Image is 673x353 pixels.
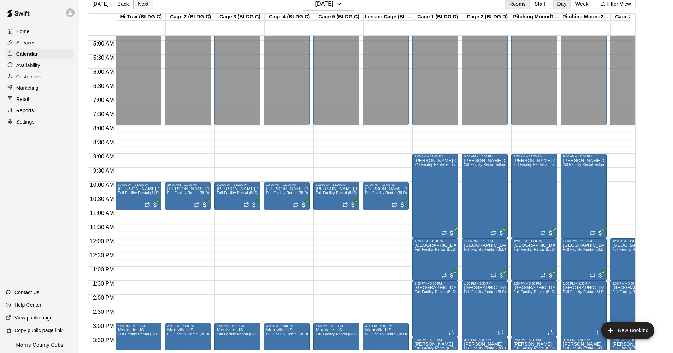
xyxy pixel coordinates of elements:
div: 1:30 PM – 3:30 PM: Mount Olive HS [412,281,458,337]
a: Calendar [6,49,74,59]
div: 9:00 AM – 12:00 PM [414,155,456,158]
p: Morris County Cubs [16,341,64,349]
div: Pitching Mound2 (BLDG D) [561,14,611,20]
div: Reports [6,105,74,116]
span: Full Facility Rental (BLDG C) [217,332,265,336]
div: 10:00 AM – 11:00 AM [315,183,357,186]
a: Customers [6,71,74,82]
button: add [601,322,654,339]
div: 1:30 PM – 3:30 PM [563,282,604,285]
div: Marketing [6,83,74,93]
span: All customers have paid [250,201,258,208]
div: 12:00 PM – 1:30 PM: Whippany Park HS [412,238,458,281]
a: Availability [6,60,74,71]
span: 5:00 AM [91,41,116,47]
span: Full Facility Rental (BLDG D) [513,346,562,350]
div: 1:30 PM – 3:30 PM [612,282,654,285]
a: Home [6,26,74,37]
span: Recurring event [540,230,546,236]
div: 3:00 PM – 6:00 PM [118,324,159,328]
span: Full Facility Rental (BLDG D) [513,247,562,251]
div: 9:00 AM – 12:00 PM [513,155,555,158]
span: 5:30 AM [91,55,116,61]
span: Recurring event [392,202,397,208]
a: Settings [6,116,74,127]
p: Marketing [16,84,39,91]
div: 10:00 AM – 11:00 AM: Jeff 11U Team [165,182,211,210]
div: 10:00 AM – 11:00 AM [217,183,258,186]
span: 3:30 PM [91,337,116,343]
p: Home [16,28,30,35]
div: 12:00 PM – 1:30 PM: Whippany Park HS [462,238,508,281]
div: 9:00 AM – 12:00 PM: Ani Ramos Catching School [561,154,607,238]
div: 3:00 PM – 6:00 PM [217,324,258,328]
span: 1:00 PM [91,267,116,273]
span: Recurring event [590,230,595,236]
div: Cage 1 (BLDG D) [413,14,462,20]
span: All customers have paid [201,201,208,208]
span: Recurring event [441,230,447,236]
span: Full Facility Rental (BLDG D) [464,247,513,251]
div: 1:30 PM – 3:30 PM: Mount Olive HS [610,281,656,337]
div: 1:30 PM – 3:30 PM: Mount Olive HS [511,281,557,337]
div: 9:00 AM – 12:00 PM: Ani Ramos Catching School [511,154,557,238]
p: Reports [16,107,34,114]
span: All customers have paid [597,272,604,279]
span: Full Facility Rental (BLDG D) [414,290,463,294]
span: Full Facility Rental (BLDG D) [464,290,513,294]
span: Full Facility Rental (BLDG D) [563,290,612,294]
div: 10:00 AM – 11:00 AM: Jeff 11U Team [363,182,409,210]
span: 2/3 Facility Rental without Machines (BLDG D) [414,163,492,167]
div: Cage 2 (BLDG C) [166,14,215,20]
span: 10:30 AM [88,196,116,202]
div: 3:00 PM – 6:00 PM [167,324,209,328]
div: 12:00 PM – 1:30 PM [612,239,654,243]
span: Recurring event [342,202,348,208]
div: Cage 5 (BLDG C) [314,14,364,20]
span: 9:00 AM [91,154,116,160]
span: 12:00 PM [88,238,116,244]
span: Full Facility Rental (BLDG D) [563,346,612,350]
span: Full Facility Rental (BLDG D) [612,290,661,294]
div: 10:00 AM – 11:00 AM [118,183,159,186]
div: 9:00 AM – 12:00 PM: Ani Ramos Catching School [412,154,458,238]
span: Recurring event [547,330,553,335]
div: Pitching Mound1 (BLDG D) [512,14,561,20]
span: Full Facility Rental (BLDG C) [365,191,414,195]
div: Cage 4 (BLDG C) [265,14,314,20]
span: Full Facility Rental (BLDG C) [167,191,216,195]
span: Full Facility Rental (BLDG C) [167,332,216,336]
span: Full Facility Rental (BLDG D) [612,247,661,251]
div: 1:30 PM – 3:30 PM [414,282,456,285]
span: All customers have paid [547,272,554,279]
span: 11:00 AM [88,210,116,216]
a: Services [6,37,74,48]
span: Full Facility Rental (BLDG D) [612,346,661,350]
div: 1:30 PM – 3:30 PM [464,282,506,285]
div: 10:00 AM – 11:00 AM: Jeff 11U Team [264,182,310,210]
span: 7:30 AM [91,111,116,117]
span: Full Facility Rental (BLDG D) [414,346,463,350]
span: All customers have paid [399,201,406,208]
div: 10:00 AM – 11:00 AM [365,183,407,186]
span: All customers have paid [349,201,356,208]
span: Recurring event [194,202,200,208]
span: Recurring event [491,230,496,236]
p: Settings [16,118,35,125]
div: 10:00 AM – 11:00 AM [266,183,308,186]
div: Cage 3 (BLDG D) [611,14,660,20]
p: Retail [16,96,29,103]
div: Cage 3 (BLDG C) [215,14,265,20]
span: Recurring event [448,330,454,335]
span: 8:00 AM [91,125,116,131]
div: 3:00 PM – 6:00 PM [365,324,407,328]
span: Recurring event [590,273,595,278]
p: Services [16,39,36,46]
p: Customers [16,73,41,80]
span: Recurring event [243,202,249,208]
div: 1:30 PM – 3:30 PM: Mount Olive HS [561,281,607,337]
